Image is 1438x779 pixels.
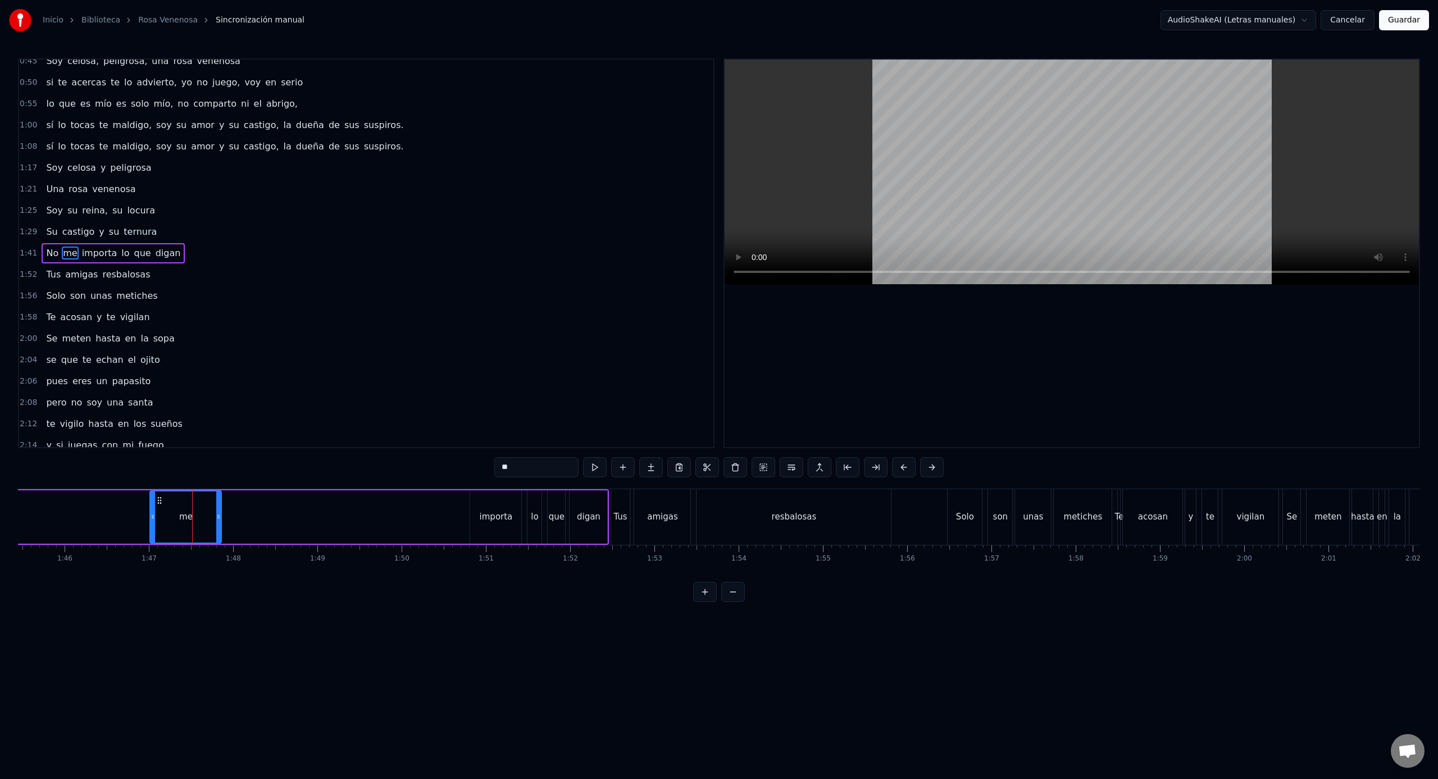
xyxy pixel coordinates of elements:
span: ojito [139,353,161,366]
span: vigilo [59,417,85,430]
span: mío, [152,97,174,110]
div: 1:51 [479,554,494,563]
div: metiches [1064,511,1103,523]
div: 1:55 [816,554,831,563]
span: juegas [67,439,99,452]
div: 1:54 [731,554,747,563]
span: su [227,119,240,131]
div: son [993,511,1008,523]
span: soy [155,119,173,131]
span: te [98,119,109,131]
span: Tus [45,268,62,281]
div: unas [1023,511,1043,523]
span: meten [61,332,92,345]
span: serio [280,76,304,89]
span: papasito [111,375,152,388]
span: ni [240,97,251,110]
span: y [218,140,225,153]
div: 1:53 [647,554,662,563]
span: suspiros. [363,119,405,131]
span: soy [155,140,173,153]
span: soy [85,396,103,409]
span: en [124,332,138,345]
div: en [1377,511,1387,523]
span: celosa, [66,54,100,67]
span: rosa [172,54,193,67]
span: vigilan [119,311,151,324]
span: y [99,161,107,174]
span: se [45,353,57,366]
span: 2:06 [20,376,37,387]
nav: breadcrumb [43,15,304,26]
span: solo [130,97,150,110]
span: resbalosas [101,268,151,281]
span: una [151,54,170,67]
span: dueña [295,140,325,153]
span: sueños [149,417,184,430]
span: una [106,396,125,409]
span: sí [45,119,54,131]
span: maldigo, [112,119,153,131]
span: digan [154,247,182,259]
div: lo [531,511,538,523]
span: venenosa [91,183,136,195]
span: Su [45,225,58,238]
span: 2:14 [20,440,37,451]
span: 1:58 [20,312,37,323]
span: no [195,76,209,89]
span: comparto [192,97,238,110]
div: Solo [956,511,974,523]
div: Chat abierto [1391,734,1425,768]
span: amigas [64,268,99,281]
span: el [253,97,263,110]
span: si [45,76,54,89]
div: la [1394,511,1401,523]
span: echan [95,353,125,366]
div: 1:46 [57,554,72,563]
a: Biblioteca [81,15,120,26]
span: mío [94,97,113,110]
span: 1:25 [20,205,37,216]
span: advierto, [135,76,178,89]
div: 2:00 [1237,554,1252,563]
span: ternura [122,225,158,238]
span: 0:50 [20,77,37,88]
div: te [1206,511,1214,523]
span: los [133,417,148,430]
span: castigo, [243,119,280,131]
span: un [95,375,108,388]
span: acosan [59,311,93,324]
span: su [66,204,79,217]
div: me [179,511,193,523]
span: lo [57,140,67,153]
span: 2:08 [20,397,37,408]
span: es [115,97,128,110]
div: y [1188,511,1193,523]
span: lo [120,247,130,259]
div: 2:01 [1321,554,1336,563]
div: Te [1114,511,1123,523]
span: eres [71,375,93,388]
span: castigo, [243,140,280,153]
span: amor [190,140,216,153]
span: peligrosa, [102,54,148,67]
span: Te [45,311,57,324]
span: mi [121,439,135,452]
span: lo [57,119,67,131]
div: 1:58 [1068,554,1084,563]
div: importa [480,511,513,523]
span: yo [180,76,193,89]
div: digan [577,511,600,523]
span: sus [343,119,361,131]
span: celosa [66,161,97,174]
span: su [111,204,124,217]
span: que [58,97,77,110]
span: son [69,289,87,302]
span: Se [45,332,58,345]
span: no [176,97,190,110]
span: castigo [61,225,96,238]
span: abrigo, [265,97,299,110]
div: 1:47 [142,554,157,563]
div: 1:56 [900,554,915,563]
span: fuego [137,439,165,452]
